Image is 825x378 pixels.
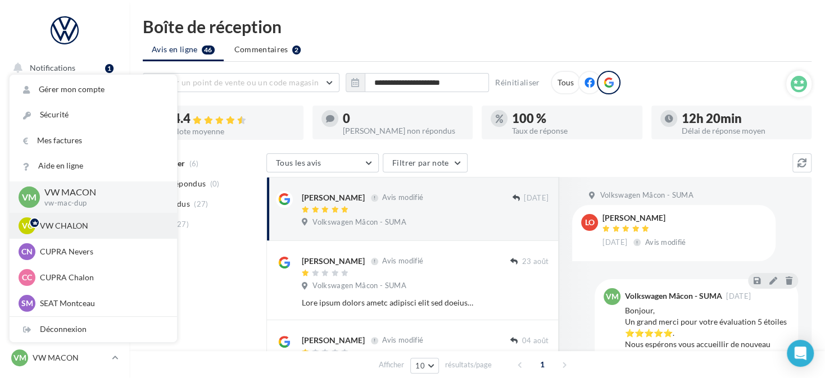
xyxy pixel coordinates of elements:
[33,352,107,363] p: VW MACON
[21,246,33,257] span: CN
[22,220,33,231] span: VC
[10,317,177,342] div: Déconnexion
[606,291,619,302] span: VM
[210,179,220,188] span: (0)
[602,214,688,222] div: [PERSON_NAME]
[175,220,189,229] span: (27)
[7,253,123,276] a: Calendrier
[382,257,423,266] span: Avis modifié
[445,359,492,370] span: résultats/page
[382,193,423,202] span: Avis modifié
[7,197,123,220] a: Contacts
[292,45,301,54] div: 2
[302,192,365,203] div: [PERSON_NAME]
[22,272,32,283] span: CC
[194,199,208,208] span: (27)
[10,102,177,127] a: Sécurité
[625,292,722,300] div: Volkswagen Mâcon - SUMA
[7,56,118,80] button: Notifications 1
[266,153,379,172] button: Tous les avis
[383,153,468,172] button: Filtrer par note
[173,127,294,135] div: Note moyenne
[40,220,164,231] p: VW CHALON
[44,186,159,199] p: VW MACON
[415,361,425,370] span: 10
[682,112,803,125] div: 12h 20min
[524,193,549,203] span: [DATE]
[234,44,288,55] span: Commentaires
[379,359,404,370] span: Afficher
[22,190,37,203] span: VM
[585,217,595,228] span: Lo
[13,352,26,363] span: VM
[40,272,164,283] p: CUPRA Chalon
[302,297,475,308] div: Lore ipsum dolors ametc adipisci elit sed doeiusmodte incididun u la etdolorema al enim admin ven...
[7,112,123,136] a: Boîte de réception48
[10,77,177,102] a: Gérer mon compte
[143,73,339,92] button: Choisir un point de vente ou un code magasin
[10,153,177,179] a: Aide en ligne
[40,246,164,257] p: CUPRA Nevers
[522,257,549,267] span: 23 août
[302,256,365,267] div: [PERSON_NAME]
[343,112,464,125] div: 0
[600,190,693,201] span: Volkswagen Mâcon - SUMA
[602,238,627,248] span: [DATE]
[551,71,581,94] div: Tous
[173,112,294,125] div: 4.4
[152,78,319,87] span: Choisir un point de vente ou un code magasin
[410,358,439,374] button: 10
[7,84,123,108] a: Opérations
[21,298,33,309] span: SM
[625,305,789,372] div: Bonjour, Un grand merci pour votre évaluation 5 étoiles ⭐⭐⭐⭐⭐. Nous espérons vous accueillir de n...
[40,298,164,309] p: SEAT Montceau
[9,347,120,368] a: VM VW MACON
[7,141,123,165] a: Visibilité en ligne
[7,225,123,248] a: Médiathèque
[105,64,114,73] div: 1
[30,63,75,72] span: Notifications
[645,238,686,247] span: Avis modifié
[7,280,123,313] a: PLV et print personnalisable
[302,335,365,346] div: [PERSON_NAME]
[522,336,549,346] span: 04 août
[382,336,423,345] span: Avis modifié
[276,158,321,167] span: Tous les avis
[153,178,206,189] span: Non répondus
[682,127,803,135] div: Délai de réponse moyen
[787,340,814,367] div: Open Intercom Messenger
[343,127,464,135] div: [PERSON_NAME] non répondus
[533,356,551,374] span: 1
[7,169,123,193] a: Campagnes
[312,281,406,291] span: Volkswagen Mâcon - SUMA
[726,293,751,300] span: [DATE]
[44,198,159,208] p: vw-mac-dup
[312,217,406,227] span: Volkswagen Mâcon - SUMA
[512,112,633,125] div: 100 %
[10,128,177,153] a: Mes factures
[512,127,633,135] div: Taux de réponse
[491,76,545,89] button: Réinitialiser
[143,18,812,35] div: Boîte de réception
